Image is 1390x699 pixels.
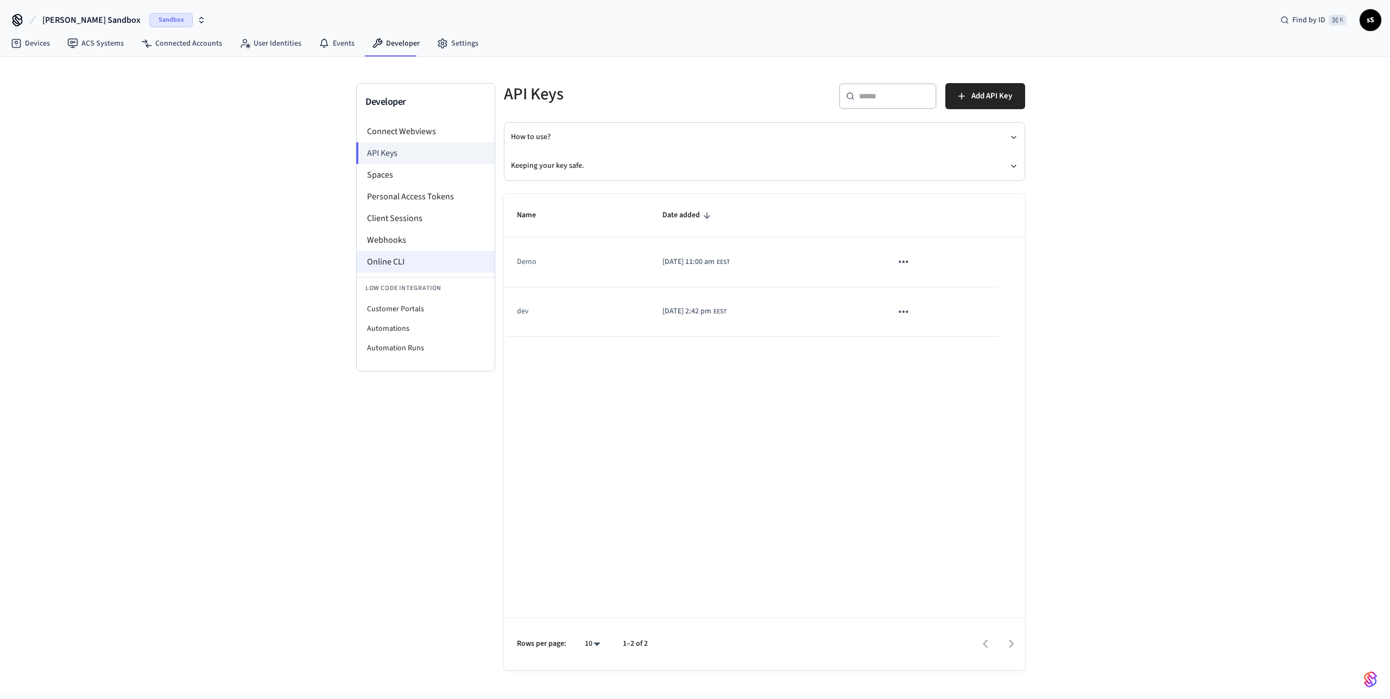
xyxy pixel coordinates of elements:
a: Developer [363,34,428,53]
li: Personal Access Tokens [357,186,495,207]
span: [DATE] 11:00 am [662,256,715,268]
button: Keeping your key safe. [511,152,1018,180]
div: Europe/Kiev [662,256,730,268]
span: ⌘ K [1329,15,1347,26]
li: Client Sessions [357,207,495,229]
p: Rows per page: [517,638,566,650]
div: 10 [579,636,605,652]
span: Sandbox [149,13,193,27]
li: Webhooks [357,229,495,251]
h5: API Keys [504,83,758,105]
button: sS [1360,9,1381,31]
td: dev [504,287,649,337]
li: Spaces [357,164,495,186]
span: [DATE] 2:42 pm [662,306,711,317]
li: Low Code Integration [357,277,495,299]
a: User Identities [231,34,310,53]
li: Online CLI [357,251,495,273]
a: Settings [428,34,487,53]
button: How to use? [511,123,1018,152]
h3: Developer [365,95,486,110]
p: 1–2 of 2 [623,638,648,650]
a: Connected Accounts [132,34,231,53]
span: Find by ID [1292,15,1325,26]
li: Connect Webviews [357,121,495,142]
button: Add API Key [945,83,1025,109]
div: Europe/Kiev [662,306,726,317]
span: Date added [662,207,714,224]
span: EEST [713,307,726,317]
li: Automations [357,319,495,338]
a: ACS Systems [59,34,132,53]
span: [PERSON_NAME] Sandbox [42,14,141,27]
li: Customer Portals [357,299,495,319]
td: Demo [504,237,649,287]
table: sticky table [504,194,1025,337]
span: EEST [717,257,730,267]
span: Add API Key [971,89,1012,103]
span: Name [517,207,550,224]
a: Devices [2,34,59,53]
img: SeamLogoGradient.69752ec5.svg [1364,671,1377,688]
li: API Keys [356,142,495,164]
div: Find by ID⌘ K [1272,10,1355,30]
li: Automation Runs [357,338,495,358]
a: Events [310,34,363,53]
span: sS [1361,10,1380,30]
